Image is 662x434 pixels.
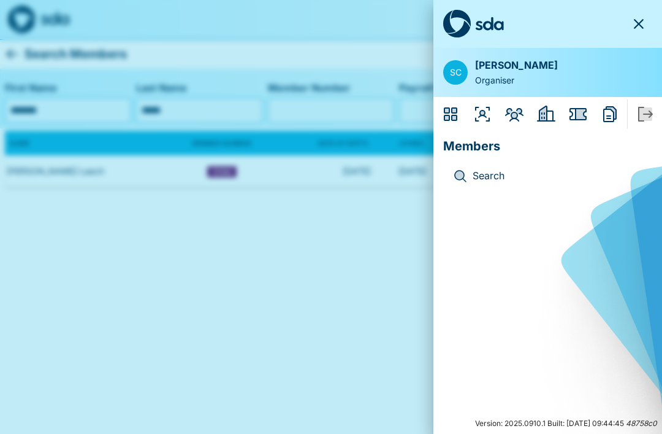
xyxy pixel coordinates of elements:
p: Members [443,131,652,156]
a: SC [443,60,468,85]
button: Open settings [443,60,468,85]
button: Dashboard [436,99,465,129]
button: Sign Out [630,99,660,129]
img: sda-logo-full-dark.svg [443,10,504,38]
button: Employers [531,99,561,129]
button: Issues [563,99,593,129]
p: Organiser [475,74,558,87]
div: Search [453,169,473,184]
button: Members [500,99,529,129]
div: SearchSearch [443,161,652,192]
p: [PERSON_NAME] [475,58,558,74]
p: Search [473,168,642,184]
button: Organisers [468,99,497,129]
div: Version: 2025.0910.1 Built: [DATE] 09:44:45 [433,413,662,434]
button: Reports [595,99,625,129]
i: 48758c0 [626,419,657,428]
